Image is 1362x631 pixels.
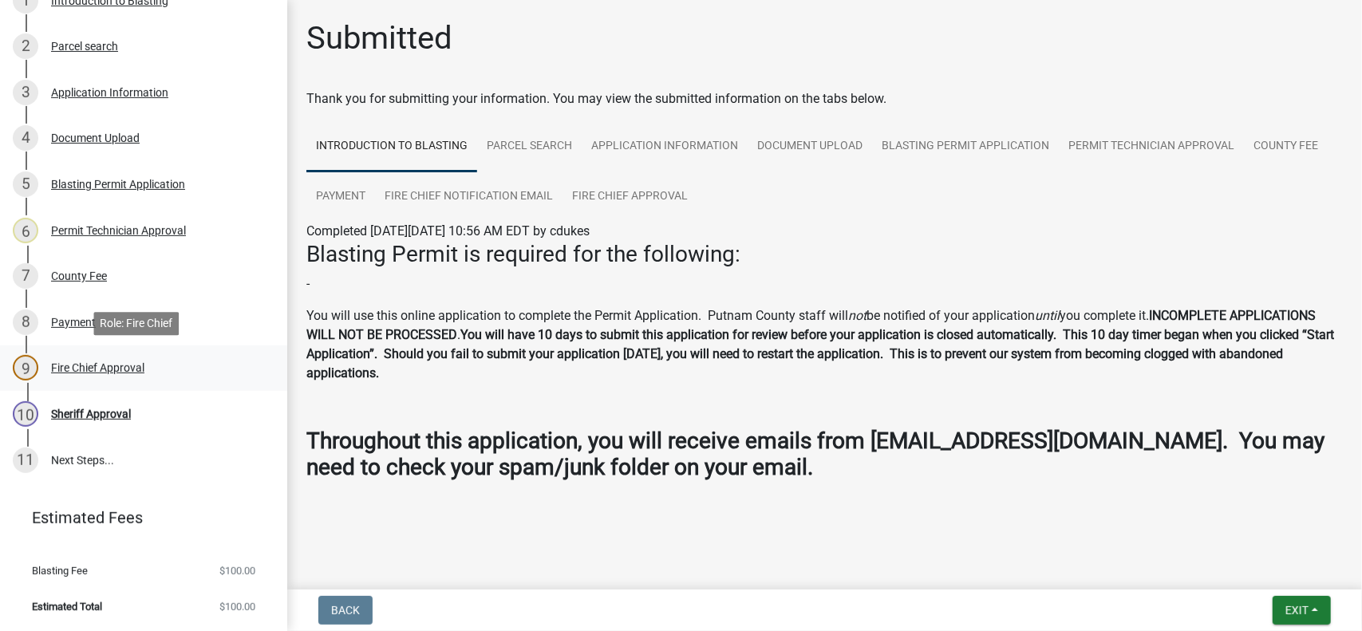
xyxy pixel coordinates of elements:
a: County Fee [1244,121,1328,172]
span: $100.00 [219,601,255,612]
a: Blasting Permit Application [872,121,1059,172]
div: 2 [13,34,38,59]
a: Estimated Fees [13,502,262,534]
div: Role: Fire Chief [93,312,179,335]
strong: Throughout this application, you will receive emails from [EMAIL_ADDRESS][DOMAIN_NAME]. You may n... [306,428,1324,481]
div: Application Information [51,87,168,98]
div: Document Upload [51,132,140,144]
span: Blasting Fee [32,566,88,576]
span: Estimated Total [32,601,102,612]
a: Parcel search [477,121,582,172]
div: Fire Chief Approval [51,362,144,373]
h3: Blasting Permit is required for the following: [306,241,1343,268]
a: Permit Technician Approval [1059,121,1244,172]
div: Parcel search [51,41,118,52]
div: Sheriff Approval [51,408,131,420]
p: - [306,274,1343,294]
a: Application Information [582,121,748,172]
div: Thank you for submitting your information. You may view the submitted information on the tabs below. [306,89,1343,108]
div: 10 [13,401,38,427]
a: Fire Chief Approval [563,172,697,223]
span: Exit [1285,604,1309,617]
div: 7 [13,263,38,289]
p: You will use this online application to complete the Permit Application. Putnam County staff will... [306,306,1343,383]
div: Blasting Permit Application [51,179,185,190]
a: Document Upload [748,121,872,172]
span: Back [331,604,360,617]
div: 4 [13,125,38,151]
a: Fire Chief Notification Email [375,172,563,223]
span: Completed [DATE][DATE] 10:56 AM EDT by cdukes [306,223,590,239]
a: Payment [306,172,375,223]
strong: INCOMPLETE APPLICATIONS WILL NOT BE PROCESSED [306,308,1316,342]
i: not [848,308,867,323]
div: 5 [13,172,38,197]
div: 3 [13,80,38,105]
strong: You will have 10 days to submit this application for review before your application is closed aut... [306,327,1334,381]
div: County Fee [51,270,107,282]
h1: Submitted [306,19,452,57]
div: 11 [13,448,38,473]
div: 6 [13,218,38,243]
i: until [1035,308,1060,323]
div: Permit Technician Approval [51,225,186,236]
button: Exit [1273,596,1331,625]
a: Introduction to Blasting [306,121,477,172]
div: 9 [13,355,38,381]
span: $100.00 [219,566,255,576]
div: 8 [13,310,38,335]
button: Back [318,596,373,625]
div: Payment [51,317,96,328]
